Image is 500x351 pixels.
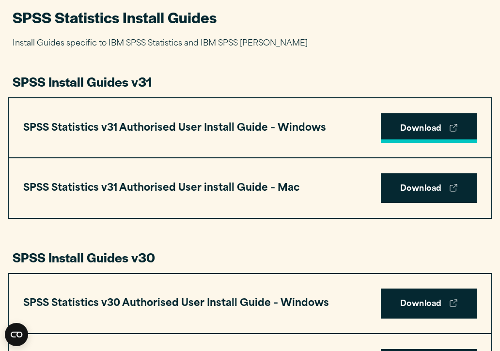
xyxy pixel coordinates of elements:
[23,120,326,137] h3: SPSS Statistics v31 Authorised User Install Guide – Windows
[13,249,487,266] h3: SPSS Install Guides v30
[23,180,299,198] h3: SPSS Statistics v31 Authorised User install Guide – Mac
[13,7,487,28] h2: SPSS Statistics Install Guides
[381,173,477,203] a: Download
[381,113,477,143] a: Download
[13,73,487,90] h3: SPSS Install Guides v31
[381,289,477,319] a: Download
[23,295,329,313] h3: SPSS Statistics v30 Authorised User Install Guide – Windows
[5,323,28,346] button: Open CMP widget
[13,37,487,51] p: Install Guides specific to IBM SPSS Statistics and IBM SPSS [PERSON_NAME]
